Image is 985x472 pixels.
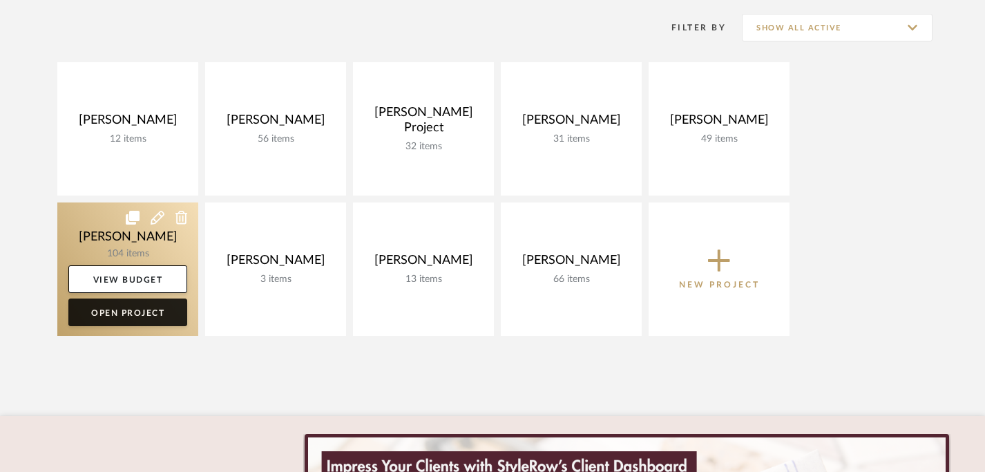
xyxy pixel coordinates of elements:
[216,113,335,133] div: [PERSON_NAME]
[364,253,483,274] div: [PERSON_NAME]
[364,274,483,285] div: 13 items
[649,202,790,336] button: New Project
[68,113,187,133] div: [PERSON_NAME]
[512,113,631,133] div: [PERSON_NAME]
[660,133,778,145] div: 49 items
[679,278,760,292] p: New Project
[364,141,483,153] div: 32 items
[660,113,778,133] div: [PERSON_NAME]
[68,299,187,326] a: Open Project
[512,253,631,274] div: [PERSON_NAME]
[216,274,335,285] div: 3 items
[68,265,187,293] a: View Budget
[216,133,335,145] div: 56 items
[364,105,483,141] div: [PERSON_NAME] Project
[68,133,187,145] div: 12 items
[512,274,631,285] div: 66 items
[216,253,335,274] div: [PERSON_NAME]
[512,133,631,145] div: 31 items
[653,21,726,35] div: Filter By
